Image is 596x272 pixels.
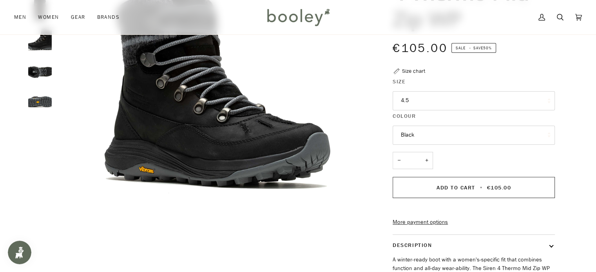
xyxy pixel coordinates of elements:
input: Quantity [393,152,433,169]
span: Colour [393,112,416,120]
span: Gear [71,13,85,21]
button: 4.5 [393,91,555,110]
span: 50% [483,45,492,51]
iframe: Button to open loyalty program pop-up [8,241,31,264]
span: €105.00 [487,184,511,191]
div: Size chart [402,67,425,75]
span: Men [14,13,26,21]
span: Save [451,43,496,53]
span: Add to Cart [437,184,475,191]
button: + [420,152,433,169]
span: Women [38,13,59,21]
img: Merrell Women's Siren 4 Thermo Mid Zip WP Black - Booley Galway [28,87,52,111]
button: Add to Cart • €105.00 [393,177,555,198]
span: Sale [456,45,466,51]
button: Description [393,235,555,256]
img: Merrell Women's Siren 4 Thermo Mid Zip WP Black - Booley Galway [28,27,52,51]
button: − [393,152,405,169]
span: Size [393,77,406,86]
span: €105.00 [393,40,447,56]
span: Brands [97,13,120,21]
a: More payment options [393,218,555,227]
span: • [477,184,485,191]
button: Black [393,126,555,145]
img: Merrell Women's Siren 4 Thermo Mid Zip WP Black - Booley Galway [28,58,52,81]
em: • [467,45,473,51]
img: Booley [264,6,332,29]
